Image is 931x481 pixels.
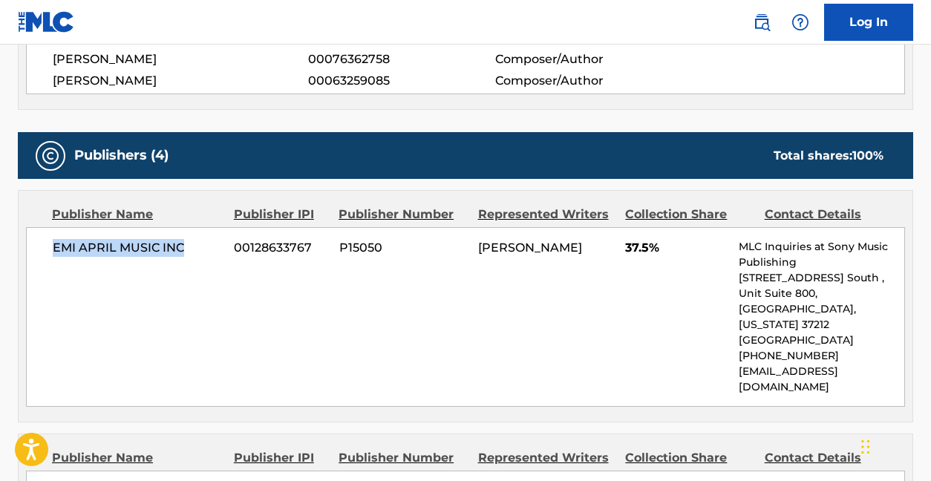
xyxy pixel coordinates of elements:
[52,449,223,467] div: Publisher Name
[495,72,665,90] span: Composer/Author
[824,4,913,41] a: Log In
[308,72,495,90] span: 00063259085
[791,13,809,31] img: help
[339,206,466,223] div: Publisher Number
[765,449,892,467] div: Contact Details
[308,50,495,68] span: 00076362758
[625,206,753,223] div: Collection Share
[339,449,466,467] div: Publisher Number
[478,449,615,467] div: Represented Writers
[774,147,883,165] div: Total shares:
[739,333,904,348] p: [GEOGRAPHIC_DATA]
[42,147,59,165] img: Publishers
[739,364,904,395] p: [EMAIL_ADDRESS][DOMAIN_NAME]
[785,7,815,37] div: Help
[625,239,728,257] span: 37.5%
[52,206,223,223] div: Publisher Name
[478,206,615,223] div: Represented Writers
[339,239,467,257] span: P15050
[852,148,883,163] span: 100 %
[234,449,327,467] div: Publisher IPI
[74,147,169,164] h5: Publishers (4)
[625,449,753,467] div: Collection Share
[53,239,223,257] span: EMI APRIL MUSIC INC
[747,7,777,37] a: Public Search
[739,301,904,333] p: [GEOGRAPHIC_DATA], [US_STATE] 37212
[739,270,904,301] p: [STREET_ADDRESS] South , Unit Suite 800,
[53,72,308,90] span: [PERSON_NAME]
[495,50,665,68] span: Composer/Author
[739,239,904,270] p: MLC Inquiries at Sony Music Publishing
[53,50,308,68] span: [PERSON_NAME]
[18,11,75,33] img: MLC Logo
[753,13,771,31] img: search
[234,206,327,223] div: Publisher IPI
[765,206,892,223] div: Contact Details
[739,348,904,364] p: [PHONE_NUMBER]
[861,425,870,469] div: Drag
[478,240,582,255] span: [PERSON_NAME]
[857,410,931,481] iframe: Chat Widget
[234,239,327,257] span: 00128633767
